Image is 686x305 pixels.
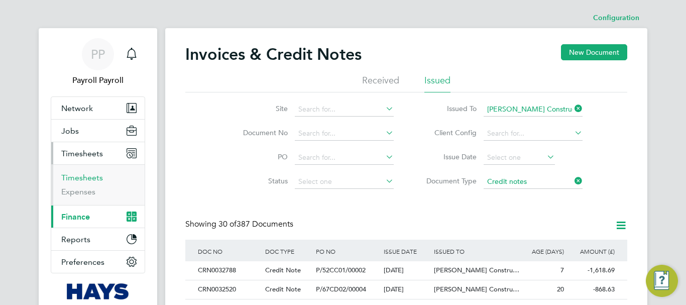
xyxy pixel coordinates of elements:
button: Jobs [51,120,145,142]
span: [PERSON_NAME] Constru… [434,285,519,293]
span: 387 Documents [218,219,293,229]
span: Network [61,104,93,113]
button: New Document [561,44,627,60]
span: 30 of [218,219,237,229]
input: Search for... [484,127,583,141]
img: hays-logo-retina.png [67,283,130,299]
input: Select one [484,175,583,189]
a: Go to home page [51,283,145,299]
button: Timesheets [51,142,145,164]
span: 7 [560,266,564,274]
button: Finance [51,206,145,228]
span: P/67CD02/00004 [316,285,366,293]
a: Timesheets [61,173,103,182]
button: Engage Resource Center [646,265,678,297]
span: Credit Note [265,285,301,293]
div: Timesheets [51,164,145,205]
span: [PERSON_NAME] Constru… [434,266,519,274]
input: Search for... [295,103,394,117]
li: Configuration [593,8,639,28]
div: -1,618.69 [566,261,617,280]
div: DOC TYPE [263,240,313,263]
span: Jobs [61,126,79,136]
label: Client Config [419,128,477,137]
input: Search for... [484,103,583,117]
label: Status [230,176,288,185]
span: Reports [61,235,90,244]
label: PO [230,152,288,161]
div: DOC NO [195,240,263,263]
div: -868.63 [566,280,617,299]
span: Preferences [61,257,104,267]
button: Reports [51,228,145,250]
div: Showing [185,219,295,230]
a: Expenses [61,187,95,196]
div: [DATE] [381,280,432,299]
span: PP [91,48,105,61]
span: Credit Note [265,266,301,274]
div: PO NO [313,240,381,263]
label: Issued To [419,104,477,113]
h2: Invoices & Credit Notes [185,44,362,64]
li: Received [362,74,399,92]
button: Network [51,97,145,119]
label: Document No [230,128,288,137]
div: CRN0032788 [195,261,263,280]
div: AMOUNT (£) [566,240,617,263]
div: CRN0032520 [195,280,263,299]
input: Search for... [295,127,394,141]
input: Select one [484,151,555,165]
input: Select one [295,175,394,189]
button: Preferences [51,251,145,273]
div: AGE (DAYS) [516,240,566,263]
span: P/52CC01/00002 [316,266,366,274]
div: [DATE] [381,261,432,280]
input: Search for... [295,151,394,165]
span: Finance [61,212,90,222]
span: Timesheets [61,149,103,158]
label: Issue Date [419,152,477,161]
div: ISSUE DATE [381,240,432,263]
div: ISSUED TO [431,240,516,263]
span: Payroll Payroll [51,74,145,86]
label: Document Type [419,176,477,185]
a: PPPayroll Payroll [51,38,145,86]
span: 20 [557,285,564,293]
li: Issued [424,74,450,92]
label: Site [230,104,288,113]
